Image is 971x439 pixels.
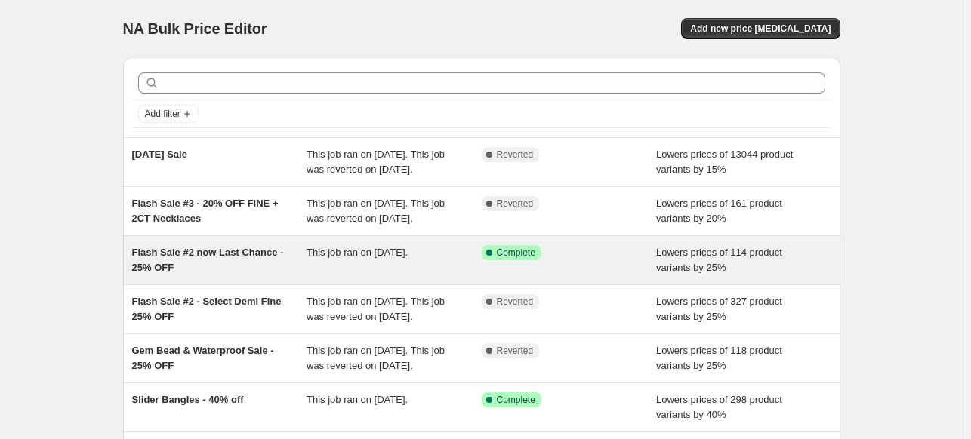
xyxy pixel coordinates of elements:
[123,20,267,37] span: NA Bulk Price Editor
[307,394,408,405] span: This job ran on [DATE].
[307,198,445,224] span: This job ran on [DATE]. This job was reverted on [DATE].
[132,247,284,273] span: Flash Sale #2 now Last Chance - 25% OFF
[681,18,840,39] button: Add new price [MEDICAL_DATA]
[656,394,782,420] span: Lowers prices of 298 product variants by 40%
[307,247,408,258] span: This job ran on [DATE].
[656,345,782,371] span: Lowers prices of 118 product variants by 25%
[497,345,534,357] span: Reverted
[497,394,535,406] span: Complete
[138,105,199,123] button: Add filter
[132,296,282,322] span: Flash Sale #2 - Select Demi Fine 25% OFF
[307,296,445,322] span: This job ran on [DATE]. This job was reverted on [DATE].
[132,149,187,160] span: [DATE] Sale
[132,345,274,371] span: Gem Bead & Waterproof Sale - 25% OFF
[497,296,534,308] span: Reverted
[656,296,782,322] span: Lowers prices of 327 product variants by 25%
[132,198,279,224] span: Flash Sale #3 - 20% OFF FINE + 2CT Necklaces
[132,394,244,405] span: Slider Bangles - 40% off
[656,149,793,175] span: Lowers prices of 13044 product variants by 15%
[690,23,831,35] span: Add new price [MEDICAL_DATA]
[497,247,535,259] span: Complete
[656,198,782,224] span: Lowers prices of 161 product variants by 20%
[656,247,782,273] span: Lowers prices of 114 product variants by 25%
[145,108,180,120] span: Add filter
[497,149,534,161] span: Reverted
[307,149,445,175] span: This job ran on [DATE]. This job was reverted on [DATE].
[307,345,445,371] span: This job ran on [DATE]. This job was reverted on [DATE].
[497,198,534,210] span: Reverted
